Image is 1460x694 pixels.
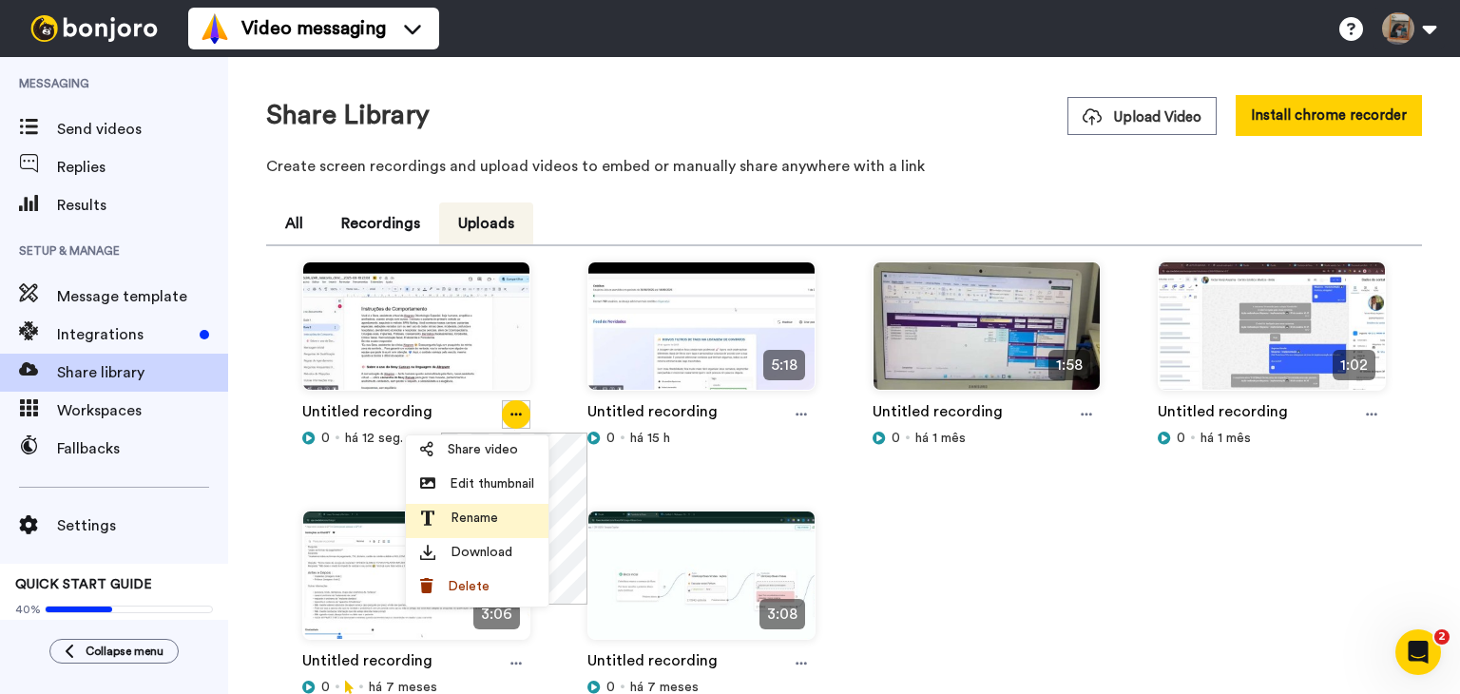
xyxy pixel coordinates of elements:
[321,429,330,448] span: 0
[873,429,1101,448] div: há 1 mês
[588,262,815,406] img: 02557e87-e419-4912-b15c-7a82730a932e_thumbnail_source_1756243846.jpg
[1067,97,1217,135] button: Upload Video
[1158,429,1386,448] div: há 1 mês
[15,602,41,617] span: 40%
[57,361,228,384] span: Share library
[303,511,529,655] img: be78544a-2caf-4502-8078-025b84eb4175_thumbnail_source_1736275557.jpg
[450,474,534,493] span: Edit thumbnail
[1048,350,1090,380] span: 1:58
[451,509,498,528] span: Rename
[1434,629,1450,645] span: 2
[587,429,816,448] div: há 15 h
[763,350,805,380] span: 5:18
[439,202,533,244] button: Uploads
[606,429,615,448] span: 0
[57,156,228,179] span: Replies
[302,649,432,678] a: Untitled recording
[15,578,152,591] span: QUICK START GUIDE
[873,400,1003,429] a: Untitled recording
[448,440,518,459] span: Share video
[303,262,529,406] img: 799b469b-3d18-4085-9991-03c2309341ad_thumbnail_source_1756300442.jpg
[57,323,192,346] span: Integrations
[266,155,1422,178] p: Create screen recordings and upload videos to embed or manually share anywhere with a link
[451,543,512,562] span: Download
[266,202,322,244] button: All
[49,639,179,664] button: Collapse menu
[302,429,530,448] div: há 12 seg.
[57,399,228,422] span: Workspaces
[1177,429,1185,448] span: 0
[57,437,228,460] span: Fallbacks
[1159,262,1385,406] img: 5294562e-45a1-43da-be49-d7186ff556c8_thumbnail_source_1751377447.jpg
[57,514,228,537] span: Settings
[23,15,165,42] img: bj-logo-header-white.svg
[892,429,900,448] span: 0
[1158,400,1288,429] a: Untitled recording
[322,202,439,244] button: Recordings
[1395,629,1441,675] iframe: Intercom live chat
[587,400,718,429] a: Untitled recording
[57,285,228,308] span: Message template
[473,599,520,629] span: 3:06
[241,15,386,42] span: Video messaging
[1236,95,1422,136] button: Install chrome recorder
[200,13,230,44] img: vm-color.svg
[588,511,815,655] img: 9cb224c9-3f6d-469d-8df2-f942ef246794_thumbnail_source_1735905628.jpg
[57,118,228,141] span: Send videos
[86,644,163,659] span: Collapse menu
[759,599,805,629] span: 3:08
[302,400,432,429] a: Untitled recording
[448,577,490,596] span: Delete
[57,194,228,217] span: Results
[1083,107,1201,127] span: Upload Video
[1333,350,1375,380] span: 1:02
[874,262,1100,406] img: 27eb4362-87b0-427f-a9ca-82a3234cdb88_thumbnail_source_1752781972.jpg
[266,101,430,130] h1: Share Library
[587,649,718,678] a: Untitled recording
